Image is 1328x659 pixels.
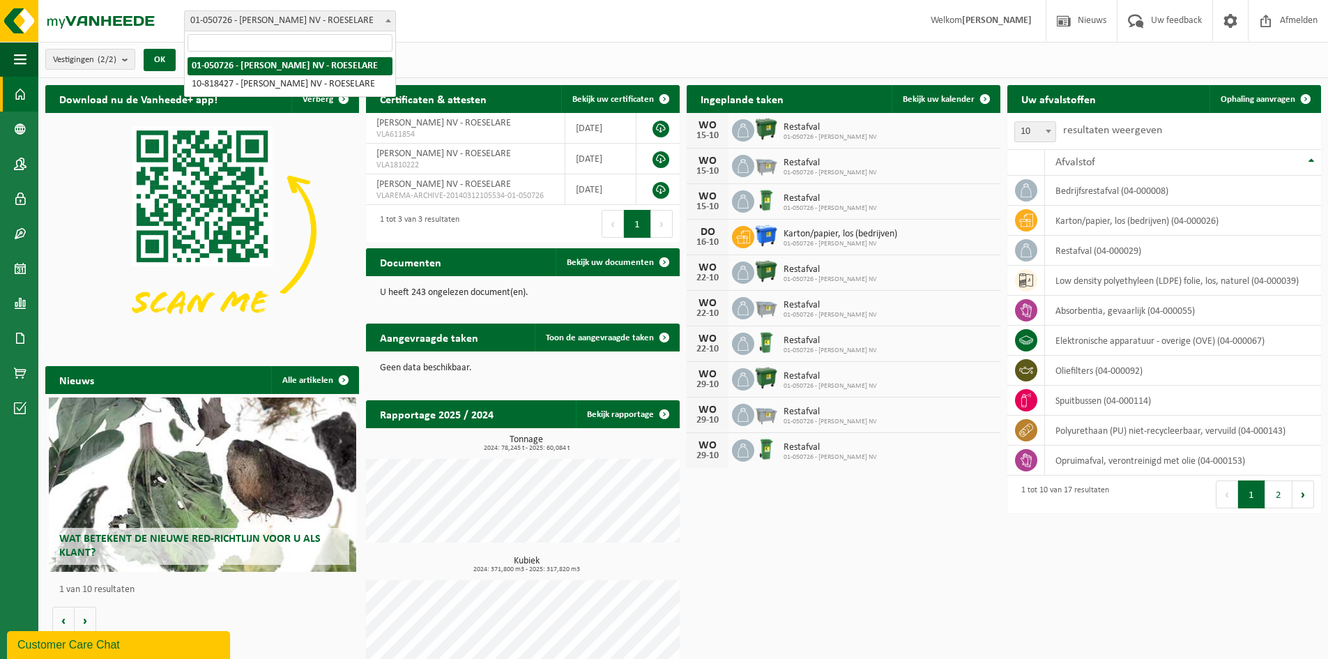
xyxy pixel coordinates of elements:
[376,118,511,128] span: [PERSON_NAME] NV - ROESELARE
[754,259,778,283] img: WB-1100-HPE-GN-01
[694,404,722,416] div: WO
[567,258,654,267] span: Bekijk uw documenten
[892,85,999,113] a: Bekijk uw kalender
[694,333,722,344] div: WO
[694,344,722,354] div: 22-10
[784,371,877,382] span: Restafval
[75,607,96,635] button: Volgende
[144,49,176,71] button: OK
[45,113,359,349] img: Download de VHEPlus App
[184,10,396,31] span: 01-050726 - STERCKX KAREL NV - ROESELARE
[45,366,108,393] h2: Nieuws
[754,366,778,390] img: WB-1100-HPE-GN-01
[373,556,680,573] h3: Kubiek
[784,418,877,426] span: 01-050726 - [PERSON_NAME] NV
[366,324,492,351] h2: Aangevraagde taken
[1045,416,1321,446] td: polyurethaan (PU) niet-recycleerbaar, vervuild (04-000143)
[303,95,333,104] span: Verberg
[576,400,678,428] a: Bekijk rapportage
[784,122,877,133] span: Restafval
[565,144,636,174] td: [DATE]
[754,437,778,461] img: WB-0240-HPE-GN-01
[754,224,778,248] img: WB-1100-HPE-BE-01
[45,85,231,112] h2: Download nu de Vanheede+ app!
[694,202,722,212] div: 15-10
[903,95,975,104] span: Bekijk uw kalender
[366,85,501,112] h2: Certificaten & attesten
[1045,446,1321,476] td: opruimafval, verontreinigd met olie (04-000153)
[49,397,356,572] a: Wat betekent de nieuwe RED-richtlijn voor u als klant?
[53,50,116,70] span: Vestigingen
[376,160,554,171] span: VLA1810222
[962,15,1032,26] strong: [PERSON_NAME]
[784,133,877,142] span: 01-050726 - [PERSON_NAME] NV
[373,445,680,452] span: 2024: 78,245 t - 2025: 60,084 t
[7,628,233,659] iframe: chat widget
[556,248,678,276] a: Bekijk uw documenten
[1209,85,1320,113] a: Ophaling aanvragen
[1265,480,1292,508] button: 2
[694,273,722,283] div: 22-10
[376,179,511,190] span: [PERSON_NAME] NV - ROESELARE
[1045,386,1321,416] td: spuitbussen (04-000114)
[754,402,778,425] img: WB-2500-GAL-GY-01
[754,331,778,354] img: WB-0240-HPE-GN-01
[366,248,455,275] h2: Documenten
[694,309,722,319] div: 22-10
[45,49,135,70] button: Vestigingen(2/2)
[291,85,358,113] button: Verberg
[59,585,352,595] p: 1 van 10 resultaten
[694,227,722,238] div: DO
[188,75,392,93] li: 10-818427 - [PERSON_NAME] NV - ROESELARE
[1216,480,1238,508] button: Previous
[784,311,877,319] span: 01-050726 - [PERSON_NAME] NV
[754,117,778,141] img: WB-1100-HPE-GN-01
[376,190,554,202] span: VLAREMA-ARCHIVE-20140312105534-01-050726
[1221,95,1295,104] span: Ophaling aanvragen
[366,400,507,427] h2: Rapportage 2025 / 2024
[1014,479,1109,510] div: 1 tot 10 van 17 resultaten
[1045,326,1321,356] td: elektronische apparatuur - overige (OVE) (04-000067)
[380,288,666,298] p: U heeft 243 ongelezen document(en).
[694,369,722,380] div: WO
[1045,236,1321,266] td: restafval (04-000029)
[1045,296,1321,326] td: absorbentia, gevaarlijk (04-000055)
[376,129,554,140] span: VLA611854
[694,298,722,309] div: WO
[59,533,321,558] span: Wat betekent de nieuwe RED-richtlijn voor u als klant?
[784,347,877,355] span: 01-050726 - [PERSON_NAME] NV
[784,382,877,391] span: 01-050726 - [PERSON_NAME] NV
[535,324,678,351] a: Toon de aangevraagde taken
[754,153,778,176] img: WB-2500-GAL-GY-01
[373,209,459,239] div: 1 tot 3 van 3 resultaten
[373,435,680,452] h3: Tonnage
[694,440,722,451] div: WO
[694,167,722,176] div: 15-10
[784,240,897,248] span: 01-050726 - [PERSON_NAME] NV
[784,275,877,284] span: 01-050726 - [PERSON_NAME] NV
[784,264,877,275] span: Restafval
[1063,125,1162,136] label: resultaten weergeven
[754,188,778,212] img: WB-0240-HPE-GN-01
[694,191,722,202] div: WO
[602,210,624,238] button: Previous
[1007,85,1110,112] h2: Uw afvalstoffen
[546,333,654,342] span: Toon de aangevraagde taken
[1045,266,1321,296] td: low density polyethyleen (LDPE) folie, los, naturel (04-000039)
[1055,157,1095,168] span: Afvalstof
[784,407,877,418] span: Restafval
[784,158,877,169] span: Restafval
[572,95,654,104] span: Bekijk uw certificaten
[784,442,877,453] span: Restafval
[561,85,678,113] a: Bekijk uw certificaten
[1045,356,1321,386] td: oliefilters (04-000092)
[784,335,877,347] span: Restafval
[380,363,666,373] p: Geen data beschikbaar.
[694,262,722,273] div: WO
[271,366,358,394] a: Alle artikelen
[188,57,392,75] li: 01-050726 - [PERSON_NAME] NV - ROESELARE
[784,229,897,240] span: Karton/papier, los (bedrijven)
[651,210,673,238] button: Next
[1045,176,1321,206] td: bedrijfsrestafval (04-000008)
